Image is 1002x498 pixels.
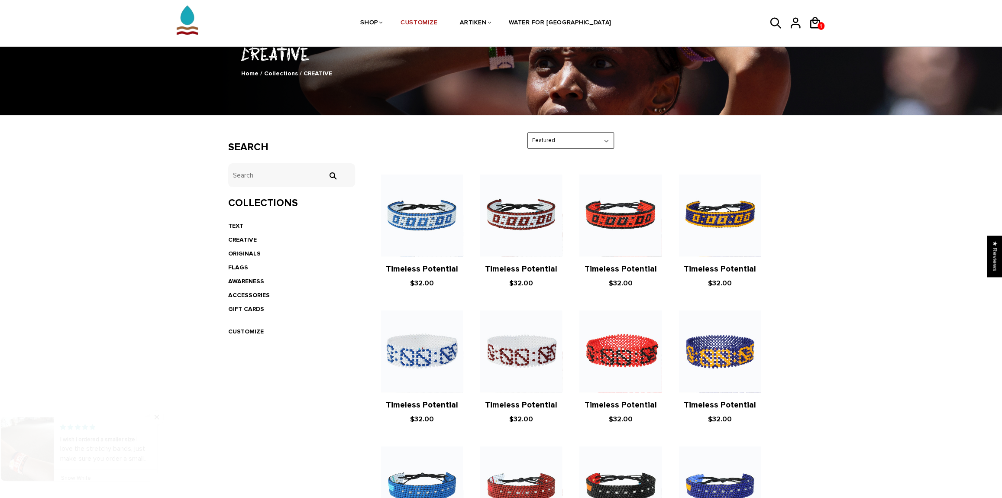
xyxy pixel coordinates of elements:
span: / [260,70,262,77]
a: ORIGINALS [228,250,261,257]
a: GIFT CARDS [228,305,264,313]
span: $32.00 [708,415,732,424]
a: ACCESSORIES [228,291,270,299]
a: CUSTOMIZE [228,328,264,335]
a: Timeless Potential [386,264,458,274]
span: $32.00 [708,279,732,288]
div: Click to open Judge.me floating reviews tab [987,236,1002,277]
a: SHOP [360,0,378,46]
a: TEXT [228,222,243,230]
span: $32.00 [410,279,434,288]
a: WATER FOR [GEOGRAPHIC_DATA] [509,0,611,46]
span: / [300,70,302,77]
a: ARTIKEN [460,0,486,46]
h1: CREATIVE [228,42,774,65]
a: Timeless Potential [684,400,756,410]
span: $32.00 [608,279,632,288]
a: Timeless Potential [485,264,557,274]
a: Timeless Potential [485,400,557,410]
input: Search [324,172,341,180]
a: Home [241,70,259,77]
a: Timeless Potential [386,400,458,410]
a: FLAGS [228,264,248,271]
a: CREATIVE [228,236,257,243]
a: CUSTOMIZE [401,0,437,46]
a: 1 [818,22,824,30]
a: Timeless Potential [684,264,756,274]
span: $32.00 [509,415,533,424]
a: AWARENESS [228,278,264,285]
input: Search [228,163,355,187]
span: 1 [818,21,824,32]
span: $32.00 [410,415,434,424]
a: Collections [264,70,298,77]
h3: Collections [228,197,355,210]
span: Close popup widget [150,411,163,424]
h3: Search [228,141,355,154]
span: CREATIVE [304,70,332,77]
span: $32.00 [509,279,533,288]
a: Timeless Potential [584,400,656,410]
a: Timeless Potential [584,264,656,274]
span: $32.00 [608,415,632,424]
